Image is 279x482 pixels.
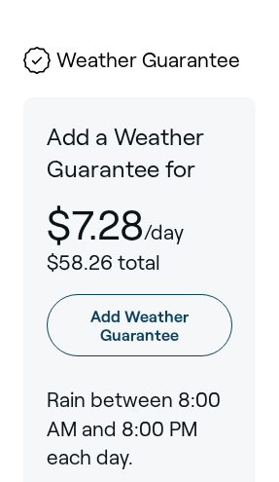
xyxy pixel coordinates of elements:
p: Add a Weather Guarantee for [47,121,232,186]
span: $58.26 total [47,251,160,274]
h2: Weather Guarantee [23,47,256,74]
p: /day [144,221,184,243]
a: Add Weather Guarantee [47,294,232,356]
h3: Rain between 8:00 AM and 8:00 PM each day. [47,386,232,471]
p: $7.28 [47,203,144,248]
